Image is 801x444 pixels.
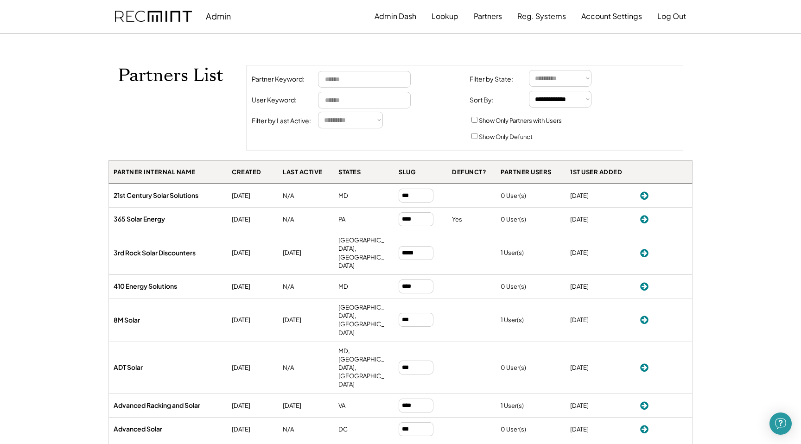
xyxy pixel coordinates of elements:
[570,191,623,200] div: [DATE]
[470,95,525,105] div: Sort By:
[432,7,458,25] button: Lookup
[470,75,525,84] div: Filter by State:
[769,412,792,435] div: Open Intercom Messenger
[114,401,218,410] div: Advanced Racking and Solar
[452,215,487,223] div: Yes
[501,168,556,176] div: PARTNER USERS
[232,215,269,223] div: [DATE]
[114,248,218,258] div: 3rd Rock Solar Discounters
[570,248,623,257] div: [DATE]
[474,7,502,25] button: Partners
[232,282,269,291] div: [DATE]
[570,168,623,176] div: 1ST USER ADDED
[232,191,269,200] div: [DATE]
[570,215,623,223] div: [DATE]
[114,425,218,434] div: Advanced Solar
[338,215,385,223] div: PA
[283,215,324,223] div: N/A
[399,168,433,176] div: SLUG
[252,116,314,126] div: Filter by Last Active:
[206,11,231,21] div: Admin
[479,117,562,124] label: Show Only Partners with Users
[114,215,218,224] div: 365 Solar Energy
[232,168,269,176] div: CREATED
[283,363,324,372] div: N/A
[232,316,269,324] div: [DATE]
[338,347,385,389] div: MD, [GEOGRAPHIC_DATA], [GEOGRAPHIC_DATA]
[118,65,223,87] h1: Partners List
[252,75,314,84] div: Partner Keyword:
[283,401,324,410] div: [DATE]
[501,282,556,291] div: 0 User(s)
[232,425,269,433] div: [DATE]
[479,133,533,140] label: Show Only Defunct
[338,303,385,337] div: [GEOGRAPHIC_DATA], [GEOGRAPHIC_DATA]
[501,215,556,223] div: 0 User(s)
[283,425,324,433] div: N/A
[375,7,416,25] button: Admin Dash
[232,363,269,372] div: [DATE]
[338,236,385,270] div: [GEOGRAPHIC_DATA], [GEOGRAPHIC_DATA]
[570,401,623,410] div: [DATE]
[570,363,623,372] div: [DATE]
[570,316,623,324] div: [DATE]
[114,191,218,200] div: 21st Century Solar Solutions
[338,168,385,176] div: STATES
[115,11,192,22] img: recmint-logotype%403x.png
[232,401,269,410] div: [DATE]
[501,401,556,410] div: 1 User(s)
[283,168,324,176] div: LAST ACTIVE
[114,168,218,176] div: PARTNER INTERNAL NAME
[283,282,324,291] div: N/A
[252,95,314,105] div: User Keyword:
[283,316,324,324] div: [DATE]
[283,248,324,257] div: [DATE]
[338,191,385,200] div: MD
[501,425,556,433] div: 0 User(s)
[338,425,385,433] div: DC
[581,7,642,25] button: Account Settings
[570,282,623,291] div: [DATE]
[232,248,269,257] div: [DATE]
[501,191,556,200] div: 0 User(s)
[114,363,218,372] div: ADT Solar
[501,363,556,372] div: 0 User(s)
[114,282,218,291] div: 410 Energy Solutions
[283,191,324,200] div: N/A
[452,168,487,176] div: DEFUNCT?
[338,282,385,291] div: MD
[657,7,686,25] button: Log Out
[114,316,218,325] div: 8M Solar
[570,425,623,433] div: [DATE]
[517,7,566,25] button: Reg. Systems
[338,401,385,410] div: VA
[501,316,556,324] div: 1 User(s)
[501,248,556,257] div: 1 User(s)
